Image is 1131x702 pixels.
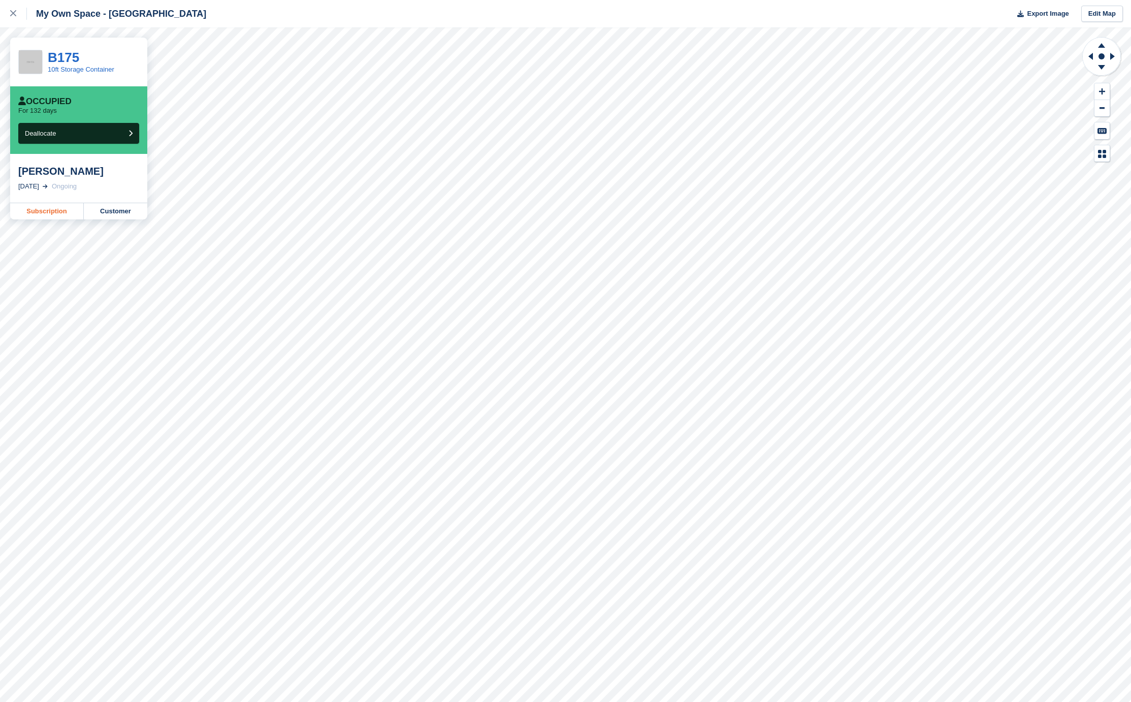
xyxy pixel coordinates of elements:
img: 256x256-placeholder-a091544baa16b46aadf0b611073c37e8ed6a367829ab441c3b0103e7cf8a5b1b.png [19,50,42,74]
span: Export Image [1027,9,1069,19]
div: Occupied [18,97,72,107]
button: Export Image [1011,6,1069,22]
button: Deallocate [18,123,139,144]
div: [PERSON_NAME] [18,165,139,177]
button: Zoom Out [1094,100,1110,117]
a: 10ft Storage Container [48,66,114,73]
a: Subscription [10,203,84,219]
a: Edit Map [1081,6,1123,22]
a: Customer [84,203,147,219]
a: B175 [48,50,79,65]
div: My Own Space - [GEOGRAPHIC_DATA] [27,8,206,20]
div: Ongoing [52,181,77,192]
span: Deallocate [25,130,56,137]
img: arrow-right-light-icn-cde0832a797a2874e46488d9cf13f60e5c3a73dbe684e267c42b8395dfbc2abf.svg [43,184,48,188]
button: Keyboard Shortcuts [1094,122,1110,139]
button: Map Legend [1094,145,1110,162]
div: [DATE] [18,181,39,192]
button: Zoom In [1094,83,1110,100]
p: For 132 days [18,107,57,115]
